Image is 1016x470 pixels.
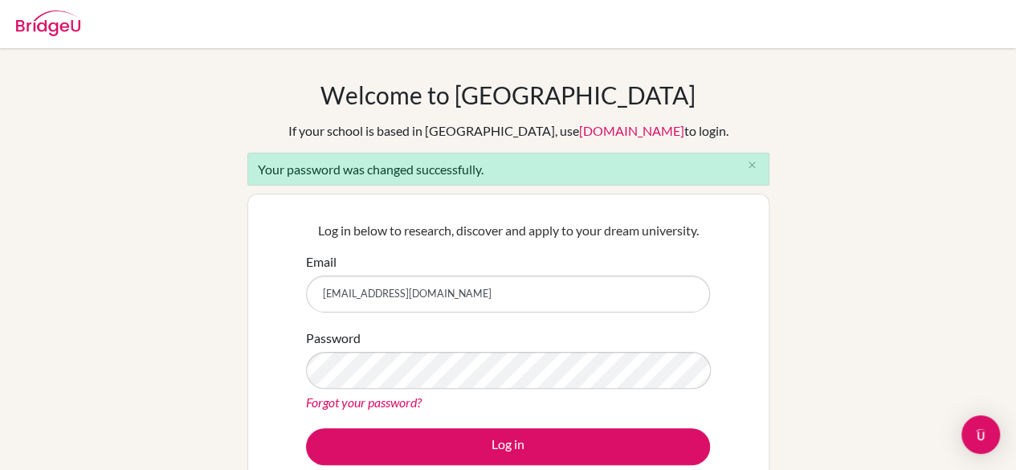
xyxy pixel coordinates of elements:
[306,252,337,272] label: Email
[306,221,710,240] p: Log in below to research, discover and apply to your dream university.
[320,80,696,109] h1: Welcome to [GEOGRAPHIC_DATA]
[746,159,758,171] i: close
[961,415,1000,454] div: Open Intercom Messenger
[579,123,684,138] a: [DOMAIN_NAME]
[306,394,422,410] a: Forgot your password?
[288,121,728,141] div: If your school is based in [GEOGRAPHIC_DATA], use to login.
[306,329,361,348] label: Password
[736,153,769,178] button: Close
[247,153,769,186] div: Your password was changed successfully.
[306,428,710,465] button: Log in
[16,10,80,36] img: Bridge-U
